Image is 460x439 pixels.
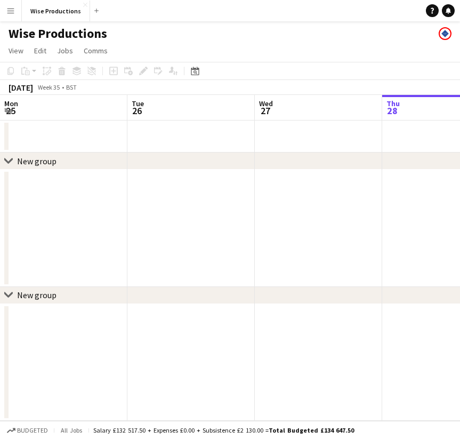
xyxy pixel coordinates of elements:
div: New group [17,156,57,166]
span: Mon [4,99,18,108]
span: Comms [84,46,108,55]
span: 28 [385,105,400,117]
span: Tue [132,99,144,108]
span: Week 35 [35,83,62,91]
span: Total Budgeted £134 647.50 [269,426,354,434]
span: 26 [130,105,144,117]
app-user-avatar: Paul Harris [439,27,451,40]
span: 27 [257,105,273,117]
span: Edit [34,46,46,55]
div: New group [17,290,57,300]
div: Salary £132 517.50 + Expenses £0.00 + Subsistence £2 130.00 = [93,426,354,434]
a: Jobs [53,44,77,58]
a: Edit [30,44,51,58]
button: Wise Productions [22,1,90,21]
span: Wed [259,99,273,108]
div: [DATE] [9,82,33,93]
button: Budgeted [5,425,50,436]
a: View [4,44,28,58]
span: All jobs [59,426,84,434]
span: Jobs [57,46,73,55]
span: View [9,46,23,55]
a: Comms [79,44,112,58]
h1: Wise Productions [9,26,107,42]
span: Budgeted [17,427,48,434]
span: 25 [3,105,18,117]
span: Thu [386,99,400,108]
div: BST [66,83,77,91]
